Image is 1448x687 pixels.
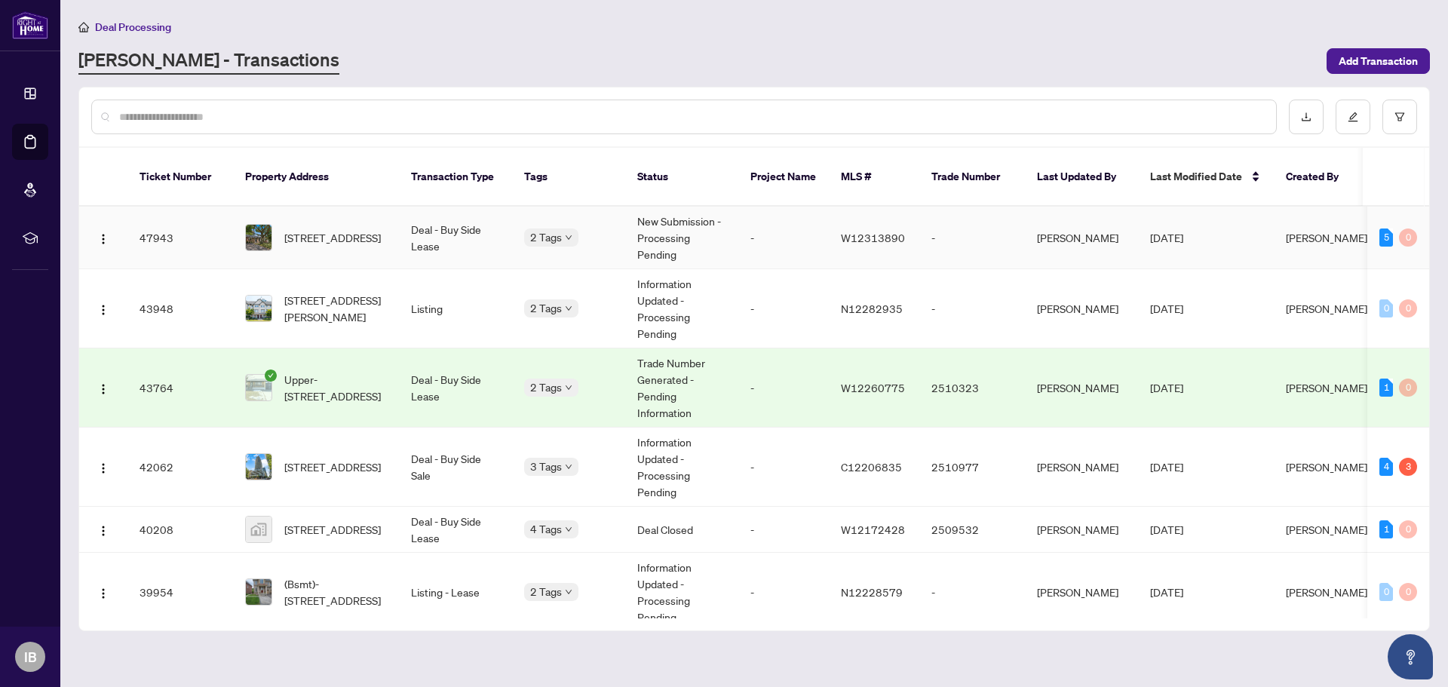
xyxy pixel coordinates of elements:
[565,526,572,533] span: down
[246,296,271,321] img: thumbnail-img
[1150,585,1183,599] span: [DATE]
[91,296,115,320] button: Logo
[530,583,562,600] span: 2 Tags
[399,428,512,507] td: Deal - Buy Side Sale
[78,22,89,32] span: home
[1286,231,1367,244] span: [PERSON_NAME]
[399,553,512,632] td: Listing - Lease
[1336,100,1370,134] button: edit
[841,585,903,599] span: N12228579
[530,228,562,246] span: 2 Tags
[625,428,738,507] td: Information Updated - Processing Pending
[127,148,233,207] th: Ticket Number
[738,428,829,507] td: -
[97,233,109,245] img: Logo
[1379,379,1393,397] div: 1
[512,148,625,207] th: Tags
[625,148,738,207] th: Status
[1348,112,1358,122] span: edit
[738,553,829,632] td: -
[1286,381,1367,394] span: [PERSON_NAME]
[127,348,233,428] td: 43764
[284,459,381,475] span: [STREET_ADDRESS]
[127,428,233,507] td: 42062
[1301,112,1311,122] span: download
[565,305,572,312] span: down
[246,579,271,605] img: thumbnail-img
[91,580,115,604] button: Logo
[625,507,738,553] td: Deal Closed
[24,646,37,667] span: IB
[841,523,905,536] span: W12172428
[1025,269,1138,348] td: [PERSON_NAME]
[1150,460,1183,474] span: [DATE]
[738,207,829,269] td: -
[1150,302,1183,315] span: [DATE]
[1382,100,1417,134] button: filter
[284,229,381,246] span: [STREET_ADDRESS]
[1399,228,1417,247] div: 0
[919,348,1025,428] td: 2510323
[1286,585,1367,599] span: [PERSON_NAME]
[565,463,572,471] span: down
[625,553,738,632] td: Information Updated - Processing Pending
[246,517,271,542] img: thumbnail-img
[625,207,738,269] td: New Submission - Processing Pending
[284,292,387,325] span: [STREET_ADDRESS][PERSON_NAME]
[1339,49,1418,73] span: Add Transaction
[91,455,115,479] button: Logo
[399,507,512,553] td: Deal - Buy Side Lease
[399,148,512,207] th: Transaction Type
[841,381,905,394] span: W12260775
[1025,348,1138,428] td: [PERSON_NAME]
[399,269,512,348] td: Listing
[284,371,387,404] span: Upper-[STREET_ADDRESS]
[565,384,572,391] span: down
[625,269,738,348] td: Information Updated - Processing Pending
[1150,168,1242,185] span: Last Modified Date
[284,521,381,538] span: [STREET_ADDRESS]
[246,454,271,480] img: thumbnail-img
[565,588,572,596] span: down
[919,553,1025,632] td: -
[1286,302,1367,315] span: [PERSON_NAME]
[1379,299,1393,317] div: 0
[1399,379,1417,397] div: 0
[127,269,233,348] td: 43948
[1327,48,1430,74] button: Add Transaction
[530,379,562,396] span: 2 Tags
[97,383,109,395] img: Logo
[738,348,829,428] td: -
[1379,520,1393,538] div: 1
[91,225,115,250] button: Logo
[95,20,171,34] span: Deal Processing
[1150,381,1183,394] span: [DATE]
[97,304,109,316] img: Logo
[530,458,562,475] span: 3 Tags
[1138,148,1274,207] th: Last Modified Date
[1379,458,1393,476] div: 4
[399,348,512,428] td: Deal - Buy Side Lease
[91,376,115,400] button: Logo
[1150,523,1183,536] span: [DATE]
[565,234,572,241] span: down
[1286,523,1367,536] span: [PERSON_NAME]
[246,225,271,250] img: thumbnail-img
[127,207,233,269] td: 47943
[97,587,109,600] img: Logo
[1025,207,1138,269] td: [PERSON_NAME]
[12,11,48,39] img: logo
[1286,460,1367,474] span: [PERSON_NAME]
[919,428,1025,507] td: 2510977
[399,207,512,269] td: Deal - Buy Side Lease
[91,517,115,541] button: Logo
[919,269,1025,348] td: -
[1399,520,1417,538] div: 0
[625,348,738,428] td: Trade Number Generated - Pending Information
[1399,583,1417,601] div: 0
[738,148,829,207] th: Project Name
[97,525,109,537] img: Logo
[919,507,1025,553] td: 2509532
[530,299,562,317] span: 2 Tags
[1388,634,1433,679] button: Open asap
